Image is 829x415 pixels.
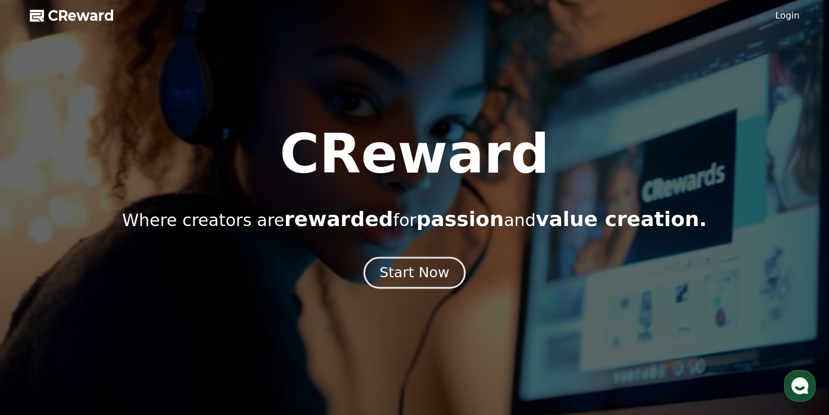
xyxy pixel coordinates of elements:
span: Home [29,339,48,348]
div: Start Now [379,263,449,282]
button: Start Now [364,257,465,289]
h1: CReward [280,127,549,181]
span: CReward [48,7,114,25]
span: rewarded [284,207,393,231]
a: Home [3,322,74,350]
a: Settings [145,322,216,350]
a: CReward [30,7,114,25]
span: Settings [167,339,194,348]
span: passion [416,207,504,231]
span: value creation. [536,207,707,231]
span: Messages [93,339,127,348]
a: Login [775,9,799,22]
a: Start Now [366,269,463,279]
a: Messages [74,322,145,350]
p: Where creators are for and [122,208,707,231]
